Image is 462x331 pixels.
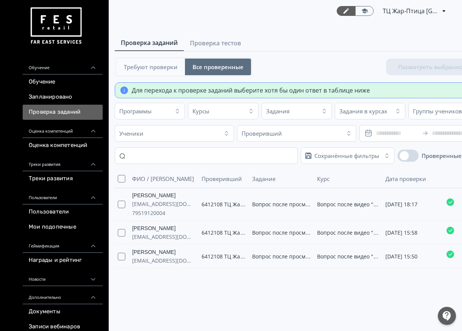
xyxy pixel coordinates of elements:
a: Оценка компетенций [23,138,103,153]
span: Проверка тестов [190,39,241,48]
span: Вопрос после видео "Минипатрулирование" [317,229,434,236]
td: Вопрос после просмотра видео 😎 [249,221,314,245]
a: Переключиться в режим ученика [355,6,374,16]
td: Вопрос после видео "Камеры на кассе" [314,188,382,221]
div: Обучение [23,56,103,74]
div: Проверивший [242,130,282,137]
button: Все проверенные [185,59,251,75]
div: Группы учеников [413,107,462,115]
td: Вопрос после видео "Камеры на кассе" [314,245,382,269]
span: Вопрос после просмотра видео 😎 [252,253,342,260]
span: ФИО / [PERSON_NAME] [132,175,194,183]
td: 6412108 ТЦ Жар-Птица Нижний Новгород СИН [199,221,249,245]
a: [PERSON_NAME] [132,248,196,256]
span: Проверивший [202,175,242,183]
a: Запланировано [23,90,103,105]
button: Проверивший [202,173,243,184]
a: Награды и рейтинг [23,253,103,268]
a: Треки развития [23,171,103,186]
button: Программы [115,103,185,119]
button: Ученики [115,125,234,142]
td: Вопрос после просмотра видео 😎 [249,245,314,269]
button: Сохранённые фильтры [301,147,394,164]
span: Вопрос после просмотра видео 😎 [252,229,342,236]
td: 11.09.2025 в 15:50 [382,245,442,269]
td: 6412108 ТЦ Жар-Птица Нижний Новгород СИН [199,245,249,269]
div: Ученики [119,130,143,137]
a: [PERSON_NAME] [132,191,196,200]
span: Дата проверки [385,175,426,183]
button: Задания в курсах [335,103,405,119]
span: ТЦ Жар-Птица Нижний Новгород СИН 6412108 [383,6,439,15]
div: Геймификация [23,235,103,253]
button: Задание [252,173,277,184]
div: Сохранённые фильтры [314,152,379,159]
td: Вопрос после видео "Минипатрулирование" [314,221,382,245]
a: Пользователи [23,204,103,220]
button: Задания [262,103,332,119]
span: 6412108 ТЦ Жар-Птица [GEOGRAPHIC_DATA] [202,229,316,236]
td: 12.09.2025 в 18:17 [382,188,442,221]
span: 79519120004 [132,209,196,218]
div: Дополнительно [23,286,103,304]
span: 6412108 ТЦ Жар-Птица [GEOGRAPHIC_DATA] [202,201,316,208]
td: 6412108 ТЦ Жар-Птица Нижний Новгород СИН [199,188,249,221]
td: 12.09.2025 в 15:58 [382,221,442,245]
span: 6412108 ТЦ Жар-Птица [GEOGRAPHIC_DATA] [202,253,316,260]
div: Треки развития [23,153,103,171]
a: Документы [23,304,103,319]
a: [PERSON_NAME] [132,224,196,232]
span: Вопрос после просмотра видео 😎 [252,201,342,208]
button: ФИО / [PERSON_NAME] [132,173,196,184]
span: [DATE] 15:58 [385,229,417,236]
a: Мои подопечные [23,220,103,235]
div: Программы [119,107,152,115]
span: [EMAIL_ADDRESS][DOMAIN_NAME] [132,200,196,209]
button: Курсы [188,103,258,119]
span: Требуют проверки [124,63,177,71]
span: Вопрос после видео "Камеры на кассе" [317,201,420,208]
button: Проверивший [237,125,356,142]
span: [EMAIL_ADDRESS][DOMAIN_NAME] [132,232,196,241]
div: Курсы [192,107,209,115]
div: Задания в курсах [339,107,387,115]
div: Задания [266,107,290,115]
img: https://files.teachbase.ru/system/account/57463/logo/medium-936fc5084dd2c598f50a98b9cbe0469a.png [29,5,83,47]
a: Обучение [23,74,103,90]
span: [DATE] 18:17 [385,201,417,208]
a: Проверка заданий [23,105,103,120]
span: Вопрос после видео "Камеры на кассе" [317,253,420,260]
button: Курс [317,173,331,184]
span: [DATE] 15:50 [385,253,417,260]
div: Оценка компетенций [23,120,103,138]
div: Новости [23,268,103,286]
span: Все проверенные [192,63,243,71]
span: Курс [317,175,330,183]
div: Пользователи [23,186,103,204]
span: Задание [252,175,276,183]
span: Проверка заданий [121,38,178,47]
button: Дата проверки [385,173,428,184]
button: Требуют проверки [116,59,185,75]
span: [EMAIL_ADDRESS][DOMAIN_NAME] [132,256,196,265]
div: Для перехода к проверке заданий выберите хотя бы один ответ в таблице ниже [132,86,370,95]
td: Вопрос после просмотра видео 😎 [249,188,314,221]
